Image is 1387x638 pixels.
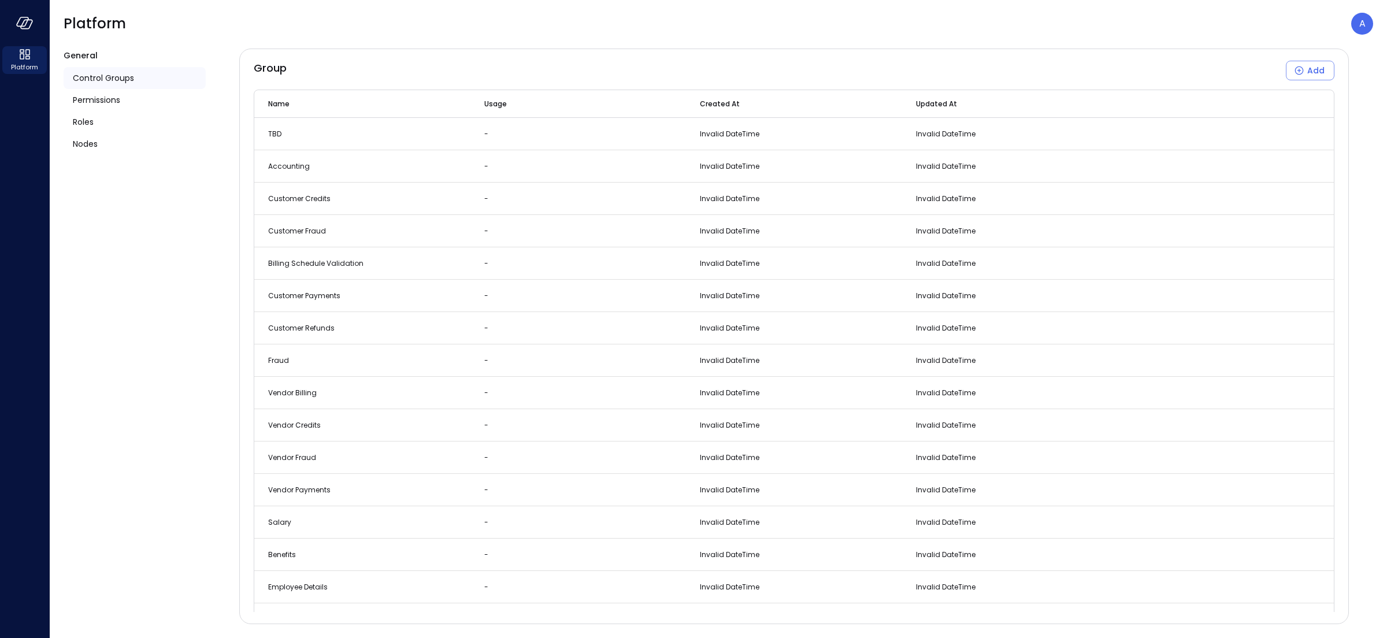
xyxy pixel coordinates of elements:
span: Accounting [268,161,310,171]
span: Invalid DateTime [700,194,759,203]
span: Updated At [916,98,957,110]
button: Add [1286,61,1334,80]
a: Nodes [64,133,206,155]
span: Roles [73,116,94,128]
span: Invalid DateTime [916,388,976,398]
span: Invalid DateTime [916,355,976,365]
span: Platform [64,14,126,33]
span: - [484,485,488,495]
div: Avi Brandwain [1351,13,1373,35]
span: Invalid DateTime [916,420,976,430]
span: Invalid DateTime [700,388,759,398]
a: Control Groups [64,67,206,89]
span: Control Groups [73,72,134,84]
span: Usage [484,98,507,110]
span: Vendor Billing [268,388,317,398]
div: Platform [2,46,47,74]
span: - [484,388,488,398]
span: - [484,161,488,171]
span: - [484,226,488,236]
span: Invalid DateTime [916,291,976,301]
span: Permissions [73,94,120,106]
span: Created At [700,98,740,110]
span: Customer Refunds [268,323,335,333]
span: Benefits [268,550,296,559]
span: Salary [268,517,291,527]
span: Customer Fraud [268,226,326,236]
span: Invalid DateTime [700,129,759,139]
div: Add [1307,64,1325,78]
span: Invalid DateTime [700,420,759,430]
span: Invalid DateTime [700,323,759,333]
span: Vendor Payments [268,485,331,495]
span: Vendor Credits [268,420,321,430]
span: Customer Payments [268,291,340,301]
span: Invalid DateTime [700,226,759,236]
span: Invalid DateTime [700,582,759,592]
span: Invalid DateTime [700,355,759,365]
span: Invalid DateTime [916,194,976,203]
span: Invalid DateTime [916,452,976,462]
span: Invalid DateTime [916,161,976,171]
span: Invalid DateTime [700,517,759,527]
span: - [484,194,488,203]
span: Invalid DateTime [916,485,976,495]
span: Invalid DateTime [700,161,759,171]
span: Invalid DateTime [700,550,759,559]
span: Nodes [73,138,98,150]
a: Permissions [64,89,206,111]
span: Invalid DateTime [700,452,759,462]
span: Invalid DateTime [700,258,759,268]
span: General [64,50,98,61]
span: Customer Credits [268,194,331,203]
span: - [484,258,488,268]
span: - [484,323,488,333]
span: Invalid DateTime [916,226,976,236]
span: Vendor Fraud [268,452,316,462]
span: - [484,550,488,559]
span: Invalid DateTime [700,485,759,495]
span: Employee Details [268,582,328,592]
span: Invalid DateTime [916,582,976,592]
span: - [484,129,488,139]
span: Fraud [268,355,289,365]
span: Invalid DateTime [916,517,976,527]
a: Roles [64,111,206,133]
span: - [484,355,488,365]
span: Invalid DateTime [916,129,976,139]
span: TBD [268,129,281,139]
span: Invalid DateTime [700,291,759,301]
span: - [484,452,488,462]
span: - [484,517,488,527]
span: - [484,582,488,592]
span: Group [254,61,287,80]
span: Name [268,98,290,110]
p: A [1359,17,1366,31]
span: Invalid DateTime [916,258,976,268]
span: Billing Schedule Validation [268,258,364,268]
span: Invalid DateTime [916,550,976,559]
span: Invalid DateTime [916,323,976,333]
span: - [484,420,488,430]
span: Platform [11,61,38,73]
span: - [484,291,488,301]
